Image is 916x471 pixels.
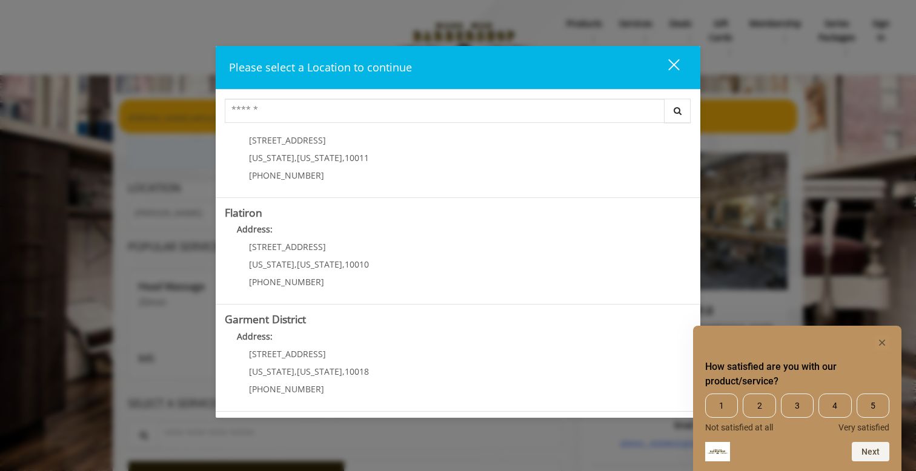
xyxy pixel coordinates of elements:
span: 3 [781,394,814,418]
span: , [342,259,345,270]
button: Next question [852,442,889,461]
button: Hide survey [875,335,889,350]
span: 10010 [345,259,369,270]
span: 5 [857,394,889,418]
span: [US_STATE] [297,366,342,377]
b: Address: [237,223,273,235]
input: Search Center [225,99,665,123]
span: [STREET_ADDRESS] [249,134,326,146]
span: , [294,152,297,163]
b: Address: [237,331,273,342]
div: How satisfied are you with our product/service? Select an option from 1 to 5, with 1 being Not sa... [705,335,889,461]
b: Flatiron [225,205,262,220]
span: , [342,366,345,377]
span: [PHONE_NUMBER] [249,276,324,288]
span: 4 [818,394,851,418]
div: close dialog [654,58,679,76]
span: [STREET_ADDRESS] [249,241,326,252]
i: Search button [671,107,685,115]
span: [US_STATE] [297,152,342,163]
span: Not satisfied at all [705,423,773,432]
button: close dialog [646,55,687,80]
span: [PHONE_NUMBER] [249,383,324,395]
span: Very satisfied [838,423,889,432]
span: 2 [743,394,775,418]
span: [PHONE_NUMBER] [249,170,324,181]
span: , [294,366,297,377]
span: [US_STATE] [249,366,294,377]
span: 10018 [345,366,369,377]
span: , [294,259,297,270]
span: 1 [705,394,738,418]
span: , [342,152,345,163]
span: Please select a Location to continue [229,60,412,74]
span: [US_STATE] [249,152,294,163]
h2: How satisfied are you with our product/service? Select an option from 1 to 5, with 1 being Not sa... [705,360,889,389]
div: Center Select [225,99,691,129]
div: How satisfied are you with our product/service? Select an option from 1 to 5, with 1 being Not sa... [705,394,889,432]
span: 10011 [345,152,369,163]
b: Garment District [225,312,306,326]
span: [US_STATE] [297,259,342,270]
span: [STREET_ADDRESS] [249,348,326,360]
span: [US_STATE] [249,259,294,270]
